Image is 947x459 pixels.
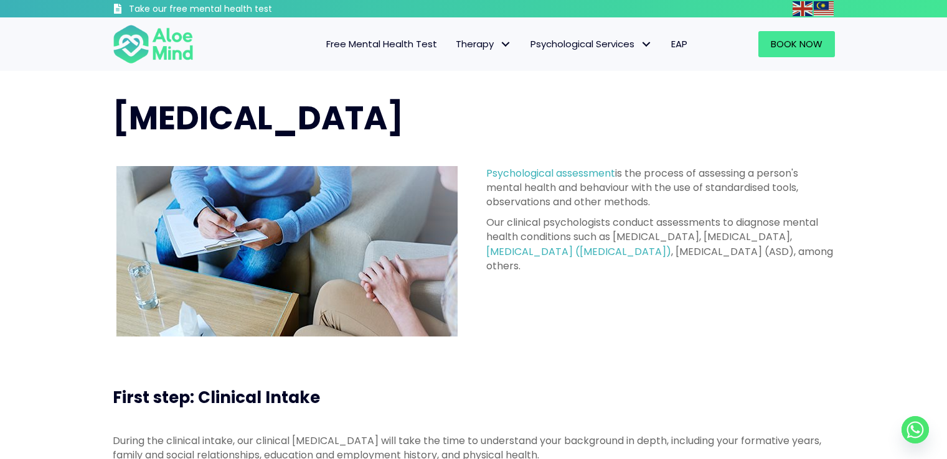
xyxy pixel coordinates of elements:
a: EAP [662,31,697,57]
span: [MEDICAL_DATA] [113,95,403,141]
a: Psychological ServicesPsychological Services: submenu [521,31,662,57]
p: is the process of assessing a person's mental health and behaviour with the use of standardised t... [486,166,835,210]
img: Aloe mind Logo [113,24,194,65]
a: TherapyTherapy: submenu [446,31,521,57]
nav: Menu [210,31,697,57]
span: Book Now [771,37,822,50]
span: Therapy [456,37,512,50]
p: Our clinical psychologists conduct assessments to diagnose mental health conditions such as [MEDI... [486,215,835,273]
span: Psychological Services: submenu [638,35,656,53]
a: Book Now [758,31,835,57]
img: psychological assessment [116,166,458,336]
img: en [793,1,813,16]
a: [MEDICAL_DATA] ([MEDICAL_DATA]) [486,244,671,259]
a: Take our free mental health test [113,3,339,17]
img: ms [814,1,834,16]
a: Free Mental Health Test [317,31,446,57]
a: Whatsapp [902,416,929,443]
h3: Take our free mental health test [129,3,339,16]
span: Therapy: submenu [497,35,515,53]
a: Malay [814,1,835,16]
span: EAP [671,37,687,50]
a: Psychological assessment [486,166,615,180]
span: Free Mental Health Test [326,37,437,50]
a: English [793,1,814,16]
span: Psychological Services [530,37,653,50]
span: First step: Clinical Intake [113,386,320,409]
